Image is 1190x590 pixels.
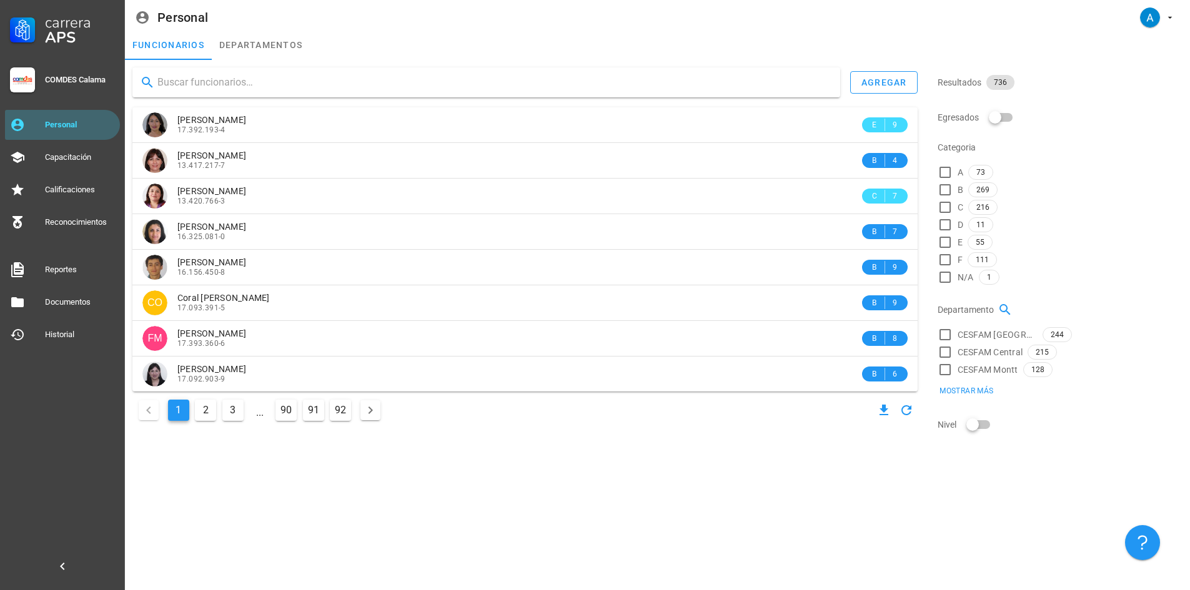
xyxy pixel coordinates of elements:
span: 215 [1036,345,1049,359]
div: avatar [142,326,167,351]
span: 13.420.766-3 [177,197,226,205]
span: B [870,332,880,345]
span: C [870,190,880,202]
a: Historial [5,320,120,350]
span: B [870,261,880,273]
span: Coral [PERSON_NAME] [177,293,270,303]
span: B [870,297,880,309]
a: Documentos [5,287,120,317]
a: Personal [5,110,120,140]
div: Personal [45,120,115,130]
a: Reportes [5,255,120,285]
span: 17.093.391-5 [177,303,226,312]
span: [PERSON_NAME] [177,328,246,338]
span: CESFAM [GEOGRAPHIC_DATA] [958,328,1038,341]
div: avatar [142,219,167,244]
span: 17.393.360-6 [177,339,226,348]
span: 111 [976,253,989,267]
div: agregar [861,77,907,87]
a: funcionarios [125,30,212,60]
span: [PERSON_NAME] [177,186,246,196]
div: avatar [142,361,167,386]
div: Personal [157,11,208,24]
span: B [870,225,880,238]
div: avatar [1140,7,1160,27]
span: 8 [890,332,900,345]
button: Página siguiente [360,400,380,420]
span: F [958,253,963,266]
span: 7 [890,225,900,238]
div: avatar [142,290,167,315]
span: [PERSON_NAME] [177,257,246,267]
span: 216 [976,200,989,214]
span: B [870,368,880,380]
span: C [958,201,963,214]
div: Capacitación [45,152,115,162]
a: Reconocimientos [5,207,120,237]
div: Calificaciones [45,185,115,195]
span: [PERSON_NAME] [177,222,246,232]
span: CO [147,290,162,315]
div: avatar [142,112,167,137]
span: 16.156.450-8 [177,268,226,277]
div: Resultados [938,67,1183,97]
div: avatar [142,184,167,209]
button: Ir a la página 2 [195,400,216,421]
div: Carrera [45,15,115,30]
span: 736 [994,75,1007,90]
span: 9 [890,119,900,131]
div: Documentos [45,297,115,307]
span: 16.325.081-0 [177,232,226,241]
button: Ir a la página 91 [303,400,324,421]
div: avatar [142,255,167,280]
div: APS [45,30,115,45]
span: CESFAM Montt [958,363,1018,376]
input: Buscar funcionarios… [157,72,830,92]
span: A [958,166,963,179]
div: COMDES Calama [45,75,115,85]
span: E [870,119,880,131]
span: 269 [976,183,989,197]
button: Ir a la página 92 [330,400,351,421]
span: ... [250,400,270,420]
span: B [958,184,963,196]
span: B [870,154,880,167]
div: Historial [45,330,115,340]
button: Mostrar más [931,382,1001,400]
span: 17.392.193-4 [177,125,226,134]
span: 11 [976,218,985,232]
span: N/A [958,271,974,283]
a: Capacitación [5,142,120,172]
span: 9 [890,297,900,309]
div: avatar [142,148,167,173]
span: [PERSON_NAME] [177,115,246,125]
span: 73 [976,165,985,179]
div: Reconocimientos [45,217,115,227]
nav: Navegación de paginación [132,396,387,424]
a: departamentos [212,30,310,60]
button: agregar [850,71,918,94]
span: CESFAM Central [958,346,1023,358]
span: 4 [890,154,900,167]
span: FM [147,326,162,351]
button: Ir a la página 3 [222,400,244,421]
span: E [958,236,963,248]
span: [PERSON_NAME] [177,364,246,374]
span: 128 [1031,363,1044,376]
span: Mostrar más [939,386,993,395]
span: 7 [890,190,900,202]
span: D [958,219,963,231]
button: Página actual, página 1 [168,400,189,421]
span: [PERSON_NAME] [177,150,246,160]
span: 17.092.903-9 [177,375,226,383]
div: Departamento [938,295,1183,325]
span: 1 [987,270,991,284]
span: 13.417.217-7 [177,161,226,170]
span: 244 [1051,328,1064,342]
span: 9 [890,261,900,273]
span: 55 [976,235,984,249]
button: Ir a la página 90 [275,400,297,421]
div: Reportes [45,265,115,275]
div: Nivel [938,410,1183,440]
div: Categoria [938,132,1183,162]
